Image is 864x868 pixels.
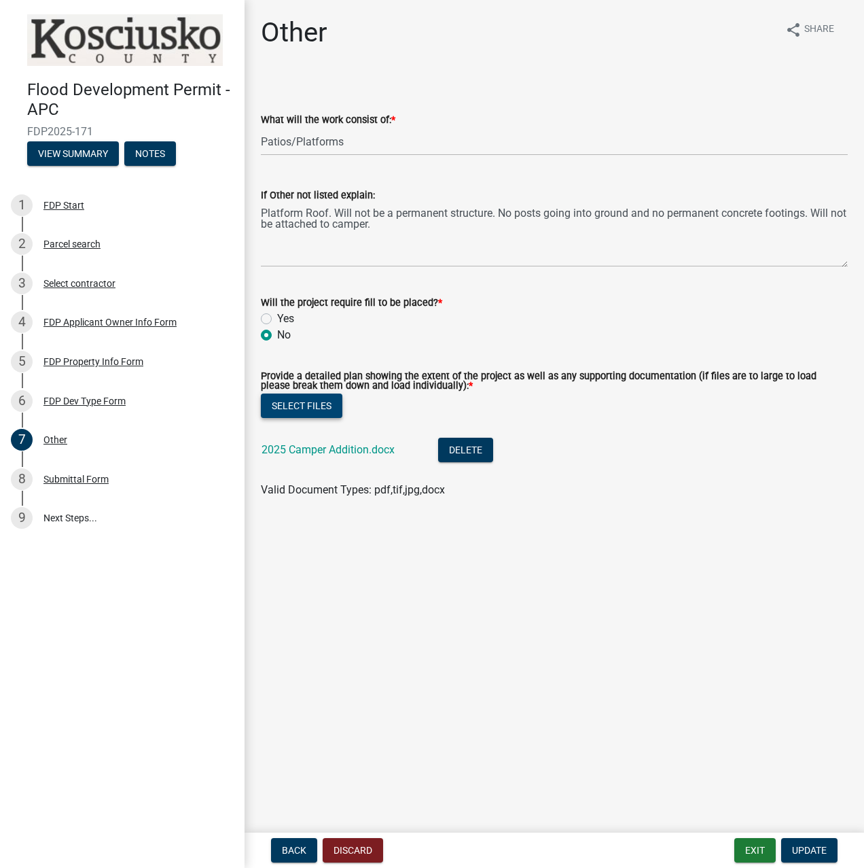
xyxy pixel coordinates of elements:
div: Other [43,435,67,445]
wm-modal-confirm: Summary [27,149,119,160]
wm-modal-confirm: Notes [124,149,176,160]
div: 6 [11,390,33,412]
div: 2 [11,233,33,255]
button: View Summary [27,141,119,166]
a: 2025 Camper Addition.docx [262,443,395,456]
div: FDP Applicant Owner Info Form [43,317,177,327]
div: 4 [11,311,33,333]
div: 1 [11,194,33,216]
button: Select files [261,394,342,418]
span: Share [804,22,834,38]
label: What will the work consist of: [261,116,395,125]
i: share [785,22,802,38]
button: Update [781,838,838,863]
h4: Flood Development Permit - APC [27,80,234,120]
img: Kosciusko County, Indiana [27,14,223,66]
label: Will the project require fill to be placed? [261,298,442,308]
label: Yes [277,311,294,327]
button: Notes [124,141,176,166]
h1: Other [261,16,327,49]
button: shareShare [774,16,845,43]
span: Valid Document Types: pdf,tif,jpg,docx [261,483,445,496]
span: FDP2025-171 [27,125,217,138]
wm-modal-confirm: Delete Document [438,445,493,457]
div: FDP Property Info Form [43,357,143,366]
div: 5 [11,351,33,372]
div: FDP Dev Type Form [43,396,126,406]
div: FDP Start [43,201,84,210]
span: Update [792,845,827,856]
button: Exit [734,838,776,863]
label: If Other not listed explain: [261,191,375,201]
div: 3 [11,273,33,294]
div: Select contractor [43,279,115,288]
label: Provide a detailed plan showing the extent of the project as well as any supporting documentation... [261,372,848,392]
label: No [277,327,291,343]
button: Delete [438,438,493,462]
span: Back [282,845,306,856]
div: 9 [11,507,33,529]
div: Parcel search [43,239,101,249]
div: 8 [11,468,33,490]
button: Discard [323,838,383,863]
div: 7 [11,429,33,451]
div: Submittal Form [43,474,109,484]
button: Back [271,838,317,863]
